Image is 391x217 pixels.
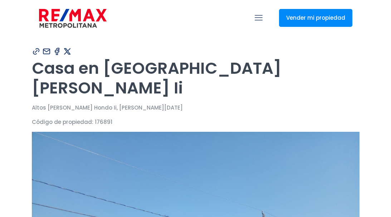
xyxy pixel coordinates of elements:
[279,9,352,27] a: Vender mi propiedad
[39,8,107,29] img: remax-metropolitana-logo
[95,118,112,126] span: 176891
[32,118,93,126] span: Código de propiedad:
[63,47,72,56] img: Compartir
[42,47,51,56] img: Compartir
[53,47,62,56] img: Compartir
[32,58,360,98] h1: Casa en [GEOGRAPHIC_DATA][PERSON_NAME] Ii
[32,103,360,112] p: Altos [PERSON_NAME] Hondo Ii, [PERSON_NAME][DATE]
[253,12,265,24] a: mobile menu
[32,47,41,56] img: Compartir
